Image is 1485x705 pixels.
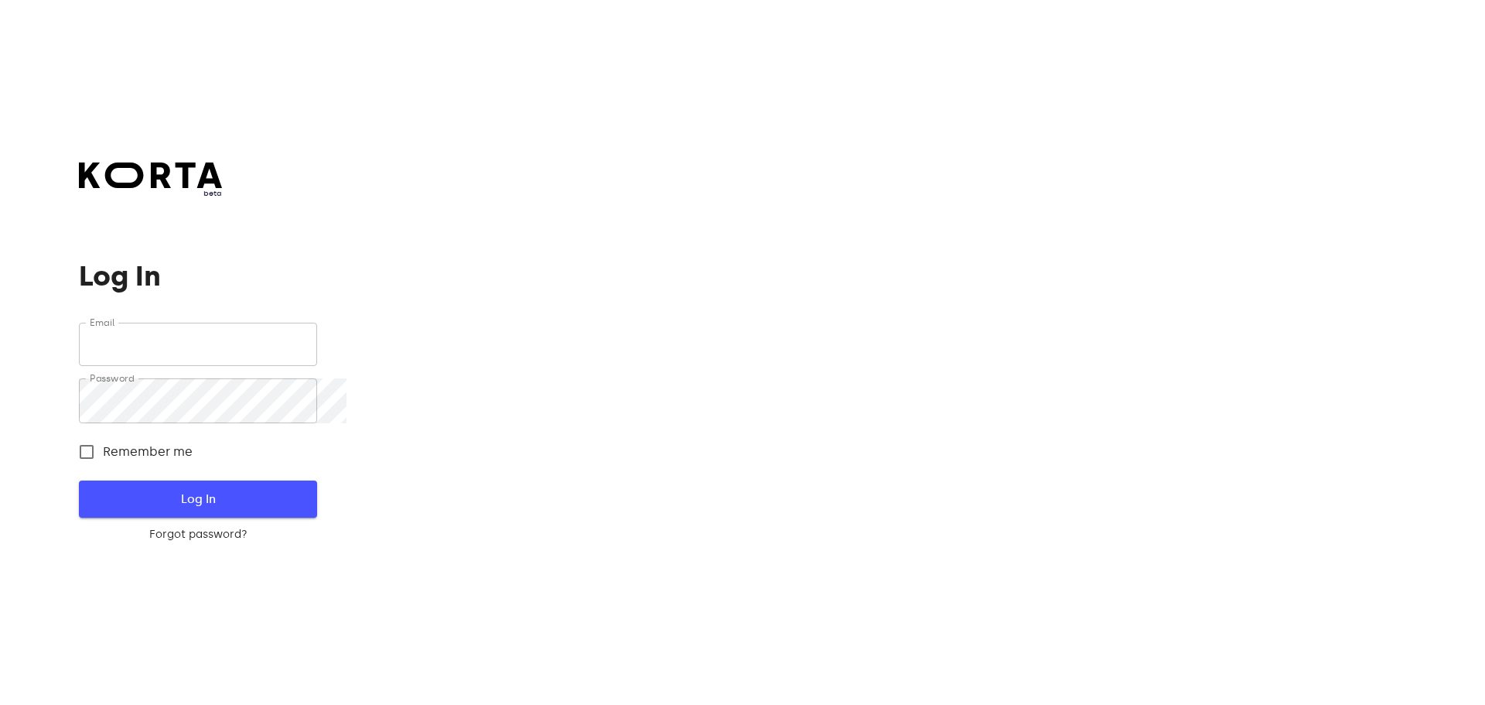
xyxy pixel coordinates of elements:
[79,481,316,518] button: Log In
[79,261,316,292] h1: Log In
[79,163,222,199] a: beta
[79,163,222,188] img: Korta
[79,527,316,542] a: Forgot password?
[103,443,193,461] span: Remember me
[79,188,222,199] span: beta
[104,489,292,509] span: Log In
